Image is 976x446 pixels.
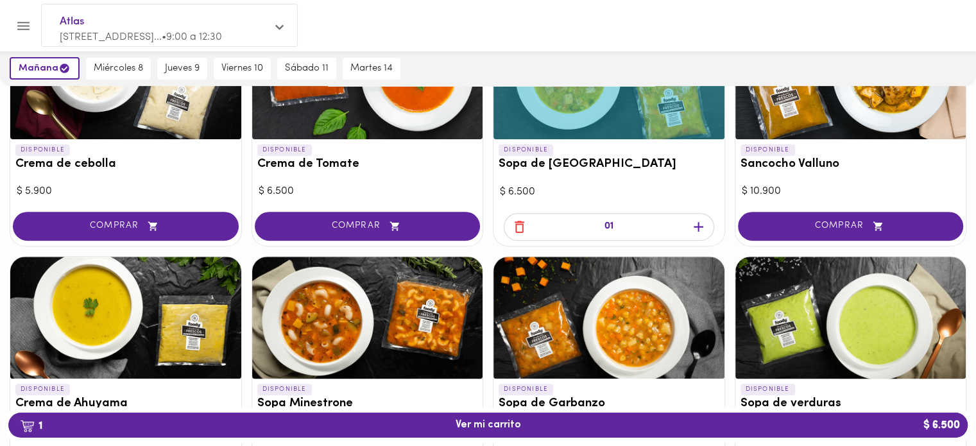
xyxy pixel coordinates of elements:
[499,144,553,156] p: DISPONIBLE
[259,184,477,199] div: $ 6.500
[741,158,961,171] h3: Sancocho Valluno
[10,57,80,80] button: mañana
[604,219,613,234] p: 01
[741,144,795,156] p: DISPONIBLE
[20,420,35,433] img: cart.png
[252,257,483,379] div: Sopa Minestrone
[15,384,70,395] p: DISPONIBLE
[257,384,312,395] p: DISPONIBLE
[499,158,719,171] h3: Sopa de [GEOGRAPHIC_DATA]
[456,419,521,431] span: Ver mi carrito
[221,63,263,74] span: viernes 10
[350,63,393,74] span: martes 14
[157,58,207,80] button: jueves 9
[17,184,235,199] div: $ 5.900
[499,384,553,395] p: DISPONIBLE
[60,32,222,42] span: [STREET_ADDRESS]... • 9:00 a 12:30
[902,372,963,433] iframe: Messagebird Livechat Widget
[493,257,724,379] div: Sopa de Garbanzo
[257,397,478,411] h3: Sopa Minestrone
[13,212,239,241] button: COMPRAR
[257,158,478,171] h3: Crema de Tomate
[735,257,966,379] div: Sopa de verduras
[742,184,960,199] div: $ 10.900
[19,62,71,74] span: mañana
[94,63,143,74] span: miércoles 8
[741,397,961,411] h3: Sopa de verduras
[12,417,50,434] b: 1
[15,144,70,156] p: DISPONIBLE
[8,413,968,438] button: 1Ver mi carrito$ 6.500
[754,221,948,232] span: COMPRAR
[500,185,718,200] div: $ 6.500
[15,158,236,171] h3: Crema de cebolla
[214,58,271,80] button: viernes 10
[285,63,329,74] span: sábado 11
[29,221,223,232] span: COMPRAR
[271,221,465,232] span: COMPRAR
[343,58,400,80] button: martes 14
[738,212,964,241] button: COMPRAR
[741,384,795,395] p: DISPONIBLE
[86,58,151,80] button: miércoles 8
[60,13,266,30] span: Atlas
[165,63,200,74] span: jueves 9
[257,144,312,156] p: DISPONIBLE
[10,257,241,379] div: Crema de Ahuyama
[15,397,236,411] h3: Crema de Ahuyama
[277,58,336,80] button: sábado 11
[255,212,481,241] button: COMPRAR
[499,397,719,411] h3: Sopa de Garbanzo
[8,10,39,42] button: Menu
